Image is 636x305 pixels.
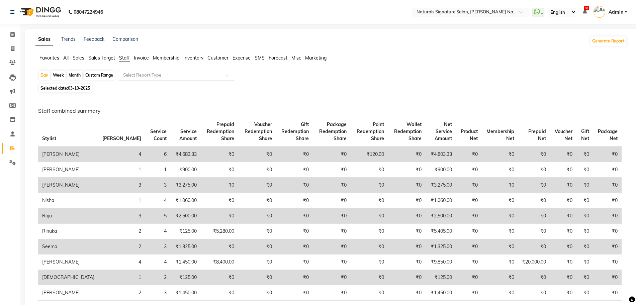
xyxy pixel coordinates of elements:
td: ₹0 [388,162,426,178]
td: ₹0 [456,193,482,208]
td: ₹0 [238,178,276,193]
td: 6 [145,146,171,162]
td: [DEMOGRAPHIC_DATA] [38,270,98,285]
td: ₹1,450.00 [171,285,201,301]
td: ₹0 [201,193,239,208]
td: ₹0 [593,208,622,224]
span: Service Count [150,128,167,141]
button: Generate Report [590,36,626,46]
td: ₹0 [482,208,518,224]
td: ₹0 [388,239,426,255]
img: logo [17,3,63,21]
td: ₹0 [576,224,593,239]
td: ₹0 [201,239,239,255]
td: ₹0 [313,224,351,239]
td: 2 [98,239,145,255]
td: ₹0 [482,193,518,208]
td: ₹0 [576,255,593,270]
span: Favorites [39,55,59,61]
td: ₹0 [576,208,593,224]
td: ₹0 [518,224,550,239]
td: ₹0 [550,255,576,270]
td: ₹0 [456,285,482,301]
td: ₹0 [201,146,239,162]
td: ₹120.00 [351,146,388,162]
span: Selected date: [39,84,92,92]
td: ₹0 [238,255,276,270]
span: Marketing [305,55,327,61]
td: ₹0 [482,146,518,162]
span: Inventory [183,55,203,61]
span: Prepaid Net [528,128,546,141]
td: ₹0 [482,270,518,285]
td: ₹0 [550,285,576,301]
td: ₹1,325.00 [426,239,456,255]
td: Nisha [38,193,98,208]
td: ₹1,450.00 [426,285,456,301]
td: 3 [98,178,145,193]
td: ₹0 [456,178,482,193]
td: ₹0 [313,239,351,255]
td: ₹0 [576,270,593,285]
td: 1 [98,270,145,285]
td: ₹0 [388,285,426,301]
td: ₹125.00 [171,270,201,285]
td: ₹0 [276,285,313,301]
td: 2 [98,224,145,239]
td: ₹0 [550,162,576,178]
div: Day [39,71,50,80]
td: ₹0 [276,255,313,270]
td: ₹0 [456,270,482,285]
td: 4 [98,255,145,270]
span: Product Net [461,128,478,141]
td: 4 [145,224,171,239]
td: 1 [98,193,145,208]
h6: Staff combined summary [38,108,622,114]
td: ₹0 [550,193,576,208]
span: Staff [119,55,130,61]
td: ₹0 [238,146,276,162]
td: ₹0 [276,162,313,178]
td: ₹0 [518,239,550,255]
span: Gift Net [581,128,589,141]
td: ₹0 [482,239,518,255]
td: ₹0 [576,162,593,178]
td: 3 [145,285,171,301]
td: ₹0 [238,193,276,208]
td: ₹0 [313,255,351,270]
td: ₹125.00 [426,270,456,285]
td: ₹0 [518,270,550,285]
a: Feedback [84,36,104,42]
td: ₹0 [593,162,622,178]
td: ₹3,275.00 [426,178,456,193]
td: ₹0 [351,193,388,208]
td: ₹0 [351,178,388,193]
td: ₹0 [388,208,426,224]
td: ₹0 [482,224,518,239]
td: Raju [38,208,98,224]
td: [PERSON_NAME] [38,146,98,162]
td: ₹0 [351,255,388,270]
a: Sales [35,33,53,45]
span: Stylist [42,135,56,141]
td: ₹0 [550,224,576,239]
td: ₹0 [550,146,576,162]
td: ₹0 [313,270,351,285]
td: ₹1,450.00 [171,255,201,270]
td: ₹0 [238,270,276,285]
div: Custom Range [84,71,115,80]
td: ₹0 [593,193,622,208]
td: ₹0 [276,239,313,255]
td: ₹0 [576,146,593,162]
td: ₹0 [238,239,276,255]
td: ₹5,280.00 [201,224,239,239]
td: ₹0 [456,146,482,162]
td: 4 [145,255,171,270]
td: ₹0 [576,178,593,193]
span: 03-10-2025 [68,86,90,91]
td: ₹0 [482,285,518,301]
td: ₹0 [276,224,313,239]
td: ₹0 [518,146,550,162]
span: Wallet Redemption Share [394,121,422,141]
td: 4 [98,146,145,162]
